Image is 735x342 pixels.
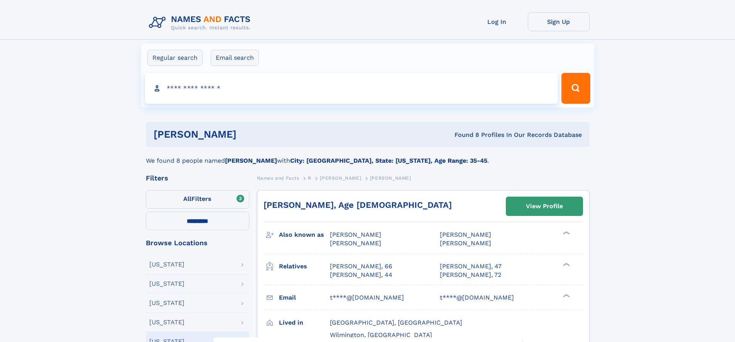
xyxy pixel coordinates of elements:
[279,291,330,304] h3: Email
[279,316,330,329] h3: Lived in
[345,131,582,139] div: Found 8 Profiles In Our Records Database
[528,12,590,31] a: Sign Up
[526,197,563,215] div: View Profile
[561,231,570,236] div: ❯
[330,331,432,339] span: Wilmington, [GEOGRAPHIC_DATA]
[147,50,203,66] label: Regular search
[146,12,257,33] img: Logo Names and Facts
[149,319,184,325] div: [US_STATE]
[146,239,249,246] div: Browse Locations
[440,262,502,271] a: [PERSON_NAME], 47
[330,262,392,271] a: [PERSON_NAME], 66
[506,197,583,216] a: View Profile
[320,175,361,181] span: [PERSON_NAME]
[149,300,184,306] div: [US_STATE]
[154,130,346,139] h1: [PERSON_NAME]
[440,239,491,247] span: [PERSON_NAME]
[211,50,259,66] label: Email search
[279,260,330,273] h3: Relatives
[561,262,570,267] div: ❯
[330,271,392,279] a: [PERSON_NAME], 44
[145,73,558,104] input: search input
[561,73,590,104] button: Search Button
[290,157,487,164] b: City: [GEOGRAPHIC_DATA], State: [US_STATE], Age Range: 35-45
[330,319,462,326] span: [GEOGRAPHIC_DATA], [GEOGRAPHIC_DATA]
[149,261,184,268] div: [US_STATE]
[466,12,528,31] a: Log In
[183,195,191,202] span: All
[146,147,590,165] div: We found 8 people named with .
[330,239,381,247] span: [PERSON_NAME]
[146,175,249,182] div: Filters
[320,173,361,183] a: [PERSON_NAME]
[440,231,491,238] span: [PERSON_NAME]
[308,173,311,183] a: R
[225,157,277,164] b: [PERSON_NAME]
[370,175,411,181] span: [PERSON_NAME]
[440,271,501,279] a: [PERSON_NAME], 72
[149,281,184,287] div: [US_STATE]
[561,293,570,298] div: ❯
[279,228,330,241] h3: Also known as
[264,200,452,210] a: [PERSON_NAME], Age [DEMOGRAPHIC_DATA]
[257,173,299,183] a: Names and Facts
[330,231,381,238] span: [PERSON_NAME]
[146,190,249,209] label: Filters
[308,175,311,181] span: R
